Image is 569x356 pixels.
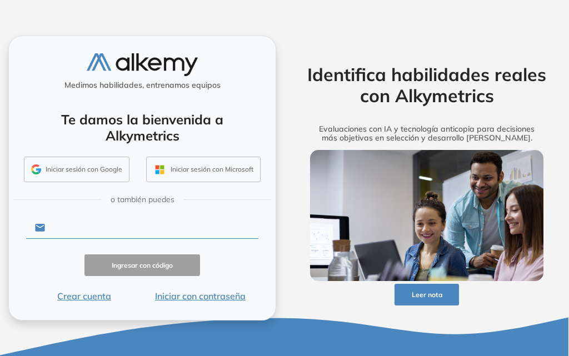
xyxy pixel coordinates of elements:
img: img-more-info [310,150,543,281]
button: Iniciar sesión con Microsoft [146,157,261,182]
h2: Identifica habilidades reales con Alkymetrics [297,64,556,107]
h5: Evaluaciones con IA y tecnología anticopia para decisiones más objetivas en selección y desarroll... [297,124,556,143]
button: Iniciar con contraseña [142,289,258,303]
button: Iniciar sesión con Google [24,157,129,182]
button: Leer nota [395,284,460,305]
button: Crear cuenta [26,289,142,303]
img: GMAIL_ICON [31,164,41,174]
h5: Medimos habilidades, entrenamos equipos [13,81,271,90]
div: Widget de chat [513,303,569,356]
img: logo-alkemy [87,53,198,76]
button: Ingresar con código [84,254,201,276]
img: OUTLOOK_ICON [153,163,166,176]
iframe: Chat Widget [513,303,569,356]
h4: Te damos la bienvenida a Alkymetrics [23,112,261,144]
span: o también puedes [111,194,174,205]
